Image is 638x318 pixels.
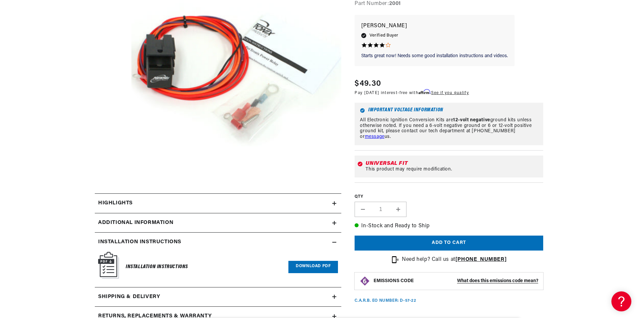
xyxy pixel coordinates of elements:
[95,287,341,307] summary: Shipping & Delivery
[455,257,507,262] a: [PHONE_NUMBER]
[365,134,385,139] a: message
[98,219,173,227] h2: Additional Information
[98,238,181,247] h2: Installation instructions
[98,293,160,301] h2: Shipping & Delivery
[95,213,341,233] summary: Additional Information
[98,199,133,208] h2: Highlights
[360,108,538,113] h6: Important Voltage Information
[360,118,538,140] p: All Electronic Ignition Conversion Kits are ground kits unless otherwise noted. If you need a 6-v...
[366,167,541,172] div: This product may require modification.
[457,278,538,283] strong: What does this emissions code mean?
[431,91,469,95] a: See if you qualify - Learn more about Affirm Financing (opens in modal)
[360,276,370,286] img: Emissions code
[288,261,338,273] a: Download PDF
[361,22,508,31] p: [PERSON_NAME]
[355,90,469,96] p: Pay [DATE] interest-free with .
[355,78,381,90] span: $49.30
[355,222,543,231] p: In-Stock and Ready to Ship
[374,278,538,284] button: EMISSIONS CODEWhat does this emissions code mean?
[453,118,490,123] strong: 12-volt negative
[355,194,543,200] label: QTY
[402,256,507,264] p: Need help? Call us at
[389,1,401,6] strong: 2001
[361,53,508,59] p: Starts great now! Needs some good installation instructions and videos.
[418,89,430,94] span: Affirm
[95,233,341,252] summary: Installation instructions
[374,278,414,283] strong: EMISSIONS CODE
[95,194,341,213] summary: Highlights
[355,236,543,251] button: Add to cart
[370,32,398,39] span: Verified Buyer
[126,263,188,271] h6: Installation Instructions
[366,161,541,166] div: Universal Fit
[355,298,416,304] p: C.A.R.B. EO Number: D-57-22
[98,252,119,279] img: Instruction Manual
